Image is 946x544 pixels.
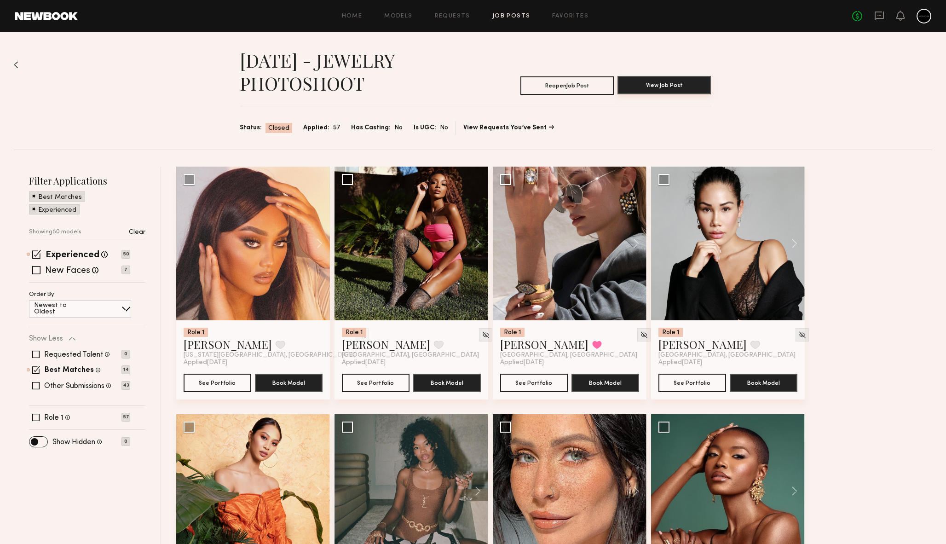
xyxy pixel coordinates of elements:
img: Unhide Model [798,331,806,339]
span: Applied: [303,123,329,133]
a: View Job Post [617,76,711,95]
span: [GEOGRAPHIC_DATA], [GEOGRAPHIC_DATA] [500,352,637,359]
label: Other Submissions [44,382,104,390]
div: Applied [DATE] [184,359,323,366]
p: 50 [121,250,130,259]
div: Applied [DATE] [342,359,481,366]
div: Role 1 [500,328,525,337]
a: Favorites [552,13,588,19]
button: View Job Post [617,76,711,94]
a: Book Model [571,378,639,386]
button: Book Model [413,374,481,392]
button: See Portfolio [184,374,251,392]
span: No [394,123,403,133]
label: Requested Talent [44,351,103,359]
button: See Portfolio [342,374,410,392]
div: Applied [DATE] [500,359,639,366]
span: Status: [240,123,262,133]
img: Unhide Model [482,331,490,339]
p: Best Matches [38,194,82,201]
a: [PERSON_NAME] [500,337,588,352]
a: Book Model [255,378,323,386]
span: [GEOGRAPHIC_DATA], [GEOGRAPHIC_DATA] [342,352,479,359]
a: [PERSON_NAME] [184,337,272,352]
h2: Filter Applications [29,174,145,187]
p: 0 [121,350,130,359]
span: Closed [268,124,289,133]
button: See Portfolio [500,374,568,392]
label: Best Matches [45,367,94,374]
p: 43 [121,381,130,390]
p: 57 [121,413,130,422]
button: Book Model [730,374,797,392]
p: Experienced [38,207,76,214]
button: Book Model [255,374,323,392]
a: Requests [435,13,470,19]
p: Show Less [29,335,63,342]
label: Experienced [46,251,99,260]
a: Book Model [413,378,481,386]
p: Order By [29,292,54,298]
a: [PERSON_NAME] [658,337,747,352]
a: Home [342,13,363,19]
a: Job Posts [492,13,531,19]
h1: [DATE] - JEWELRY PHOTOSHOOT [240,49,475,95]
p: Newest to Oldest [34,302,89,315]
button: ReopenJob Post [520,76,614,95]
span: [US_STATE][GEOGRAPHIC_DATA], [GEOGRAPHIC_DATA] [184,352,356,359]
span: [GEOGRAPHIC_DATA], [GEOGRAPHIC_DATA] [658,352,796,359]
p: 7 [121,266,130,274]
p: 0 [121,437,130,446]
button: Book Model [571,374,639,392]
a: View Requests You’ve Sent [463,125,554,131]
label: Role 1 [44,414,63,422]
p: 14 [121,365,130,374]
img: Back to previous page [14,61,18,69]
button: See Portfolio [658,374,726,392]
div: Role 1 [184,328,208,337]
span: Is UGC: [414,123,436,133]
a: Book Model [730,378,797,386]
span: 57 [333,123,340,133]
span: No [440,123,448,133]
div: Role 1 [658,328,683,337]
label: Show Hidden [52,439,95,446]
p: Showing 50 models [29,229,81,235]
a: [PERSON_NAME] [342,337,430,352]
div: Role 1 [342,328,366,337]
label: New Faces [45,266,90,276]
span: Has Casting: [351,123,391,133]
a: Models [384,13,412,19]
p: Clear [129,229,145,236]
img: Unhide Model [640,331,648,339]
div: Applied [DATE] [658,359,797,366]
